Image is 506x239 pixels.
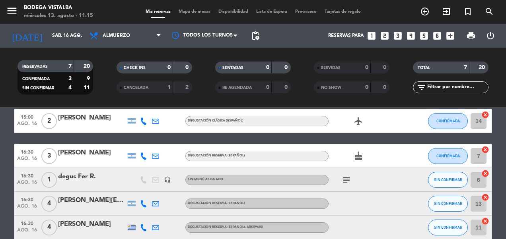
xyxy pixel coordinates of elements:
[24,4,93,12] div: BODEGA VISTALBA
[354,116,363,126] i: airplanemode_active
[87,76,91,81] strong: 9
[436,154,460,158] span: CONFIRMADA
[22,65,48,69] span: RESERVADAS
[354,151,363,161] i: cake
[103,33,130,39] span: Almuerzo
[420,7,430,16] i: add_circle_outline
[284,85,289,90] strong: 0
[481,24,500,48] div: LOG OUT
[17,171,37,180] span: 16:30
[426,83,488,92] input: Filtrar por nombre...
[436,119,460,123] span: CONFIRMADA
[68,64,72,69] strong: 7
[393,31,403,41] i: looks_3
[222,86,252,90] span: RE AGENDADA
[188,154,245,157] span: Degustación Reserva (Español)
[321,86,341,90] span: NO SHOW
[188,202,245,205] span: Degustación Reserva (Español)
[58,172,126,182] div: degus Fer R.
[24,12,93,20] div: miércoles 13. agosto - 11:15
[419,31,429,41] i: looks_5
[418,66,430,70] span: TOTAL
[68,76,72,81] strong: 3
[428,113,468,129] button: CONFIRMADA
[428,196,468,212] button: SIN CONFIRMAR
[41,196,57,212] span: 4
[479,65,487,70] strong: 20
[17,195,37,204] span: 16:30
[432,31,442,41] i: looks_6
[17,112,37,121] span: 15:00
[17,121,37,130] span: ago. 16
[41,148,57,164] span: 3
[284,65,289,70] strong: 0
[466,31,476,40] span: print
[266,65,269,70] strong: 0
[321,10,365,14] span: Tarjetas de regalo
[252,10,291,14] span: Lista de Espera
[185,65,190,70] strong: 0
[175,10,214,14] span: Mapa de mesas
[417,83,426,92] i: filter_list
[481,111,489,119] i: cancel
[17,227,37,237] span: ago. 16
[164,176,171,183] i: headset_mic
[321,66,341,70] span: SERVIDAS
[442,7,451,16] i: exit_to_app
[6,5,18,17] i: menu
[188,119,243,122] span: Degustación Clásica (Español)
[291,10,321,14] span: Pre-acceso
[142,10,175,14] span: Mis reservas
[445,31,455,41] i: add_box
[434,225,462,229] span: SIN CONFIRMAR
[58,148,126,158] div: [PERSON_NAME]
[22,77,50,81] span: CONFIRMADA
[245,226,263,229] span: , ARS59600
[167,65,171,70] strong: 0
[41,113,57,129] span: 2
[68,85,72,91] strong: 4
[84,64,91,69] strong: 20
[485,7,494,16] i: search
[222,66,243,70] span: SENTADAS
[17,204,37,213] span: ago. 16
[124,86,148,90] span: CANCELADA
[17,156,37,165] span: ago. 16
[428,148,468,164] button: CONFIRMADA
[41,220,57,235] span: 4
[383,65,388,70] strong: 0
[434,177,462,182] span: SIN CONFIRMAR
[434,201,462,206] span: SIN CONFIRMAR
[366,31,377,41] i: looks_one
[188,178,223,181] span: Sin menú asignado
[17,147,37,156] span: 16:30
[486,31,495,40] i: power_settings_new
[481,193,489,201] i: cancel
[124,66,146,70] span: CHECK INS
[74,31,84,40] i: arrow_drop_down
[41,172,57,188] span: 1
[365,85,368,90] strong: 0
[17,180,37,189] span: ago. 16
[428,220,468,235] button: SIN CONFIRMAR
[17,218,37,227] span: 16:30
[463,7,473,16] i: turned_in_not
[481,146,489,154] i: cancel
[342,175,351,185] i: subject
[22,86,54,90] span: SIN CONFIRMAR
[58,195,126,206] div: [PERSON_NAME][EMAIL_ADDRESS][PERSON_NAME][DOMAIN_NAME]
[167,85,171,90] strong: 1
[481,217,489,225] i: cancel
[379,31,390,41] i: looks_two
[251,31,260,40] span: pending_actions
[6,5,18,19] button: menu
[6,27,48,44] i: [DATE]
[84,85,91,91] strong: 11
[406,31,416,41] i: looks_4
[266,85,269,90] strong: 0
[428,172,468,188] button: SIN CONFIRMAR
[481,170,489,177] i: cancel
[365,65,368,70] strong: 0
[58,113,126,123] div: [PERSON_NAME]
[58,219,126,229] div: [PERSON_NAME]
